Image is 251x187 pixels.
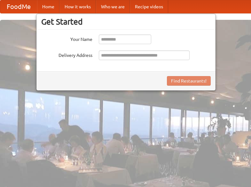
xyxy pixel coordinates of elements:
[0,0,37,13] a: FoodMe
[96,0,130,13] a: Who we are
[37,0,59,13] a: Home
[41,51,92,58] label: Delivery Address
[41,17,211,27] h3: Get Started
[41,35,92,43] label: Your Name
[130,0,168,13] a: Recipe videos
[167,76,211,86] button: Find Restaurants!
[59,0,96,13] a: How it works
